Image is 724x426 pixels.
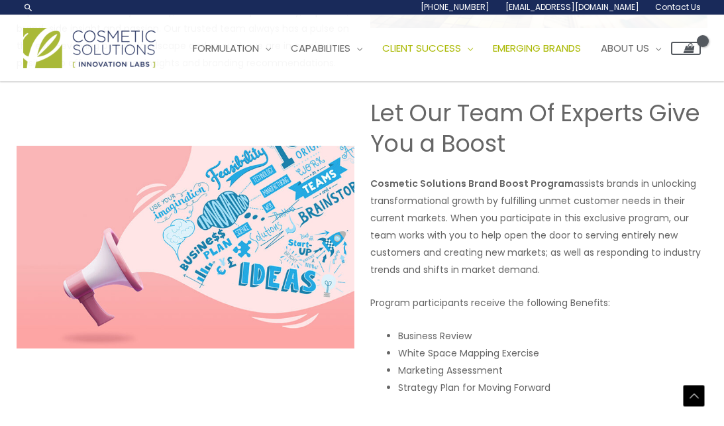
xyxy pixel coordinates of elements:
span: Formulation [193,41,259,55]
img: Cosmetic Solutions Logo [23,28,156,68]
a: Capabilities [281,28,372,68]
span: Emerging Brands [493,41,581,55]
li: Strategy Plan for Moving Forward [398,379,708,396]
span: Capabilities [291,41,350,55]
p: Program participants receive the following Benefits: [370,294,708,311]
p: assists brands in unlocking transformational growth by fulfilling unmet customer needs in their c... [370,175,708,278]
strong: Cosmetic Solutions Brand Boost Program [370,177,574,190]
span: Client Success [382,41,461,55]
img: Private Label Skin Care Manufacturing Brand Boost Image [17,146,354,348]
span: About Us [601,41,649,55]
a: View Shopping Cart, empty [671,42,701,55]
li: Business Review [398,327,708,345]
nav: Site Navigation [173,28,701,68]
a: Formulation [183,28,281,68]
li: Marketing Assessment [398,362,708,379]
a: Emerging Brands [483,28,591,68]
a: About Us [591,28,671,68]
a: Client Success [372,28,483,68]
span: [PHONE_NUMBER] [421,1,490,13]
span: Contact Us [655,1,701,13]
a: Search icon link [23,2,34,13]
li: White Space Mapping Exercise [398,345,708,362]
h2: Let Our Team Of Experts Give You a Boost [370,98,708,158]
span: [EMAIL_ADDRESS][DOMAIN_NAME] [505,1,639,13]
